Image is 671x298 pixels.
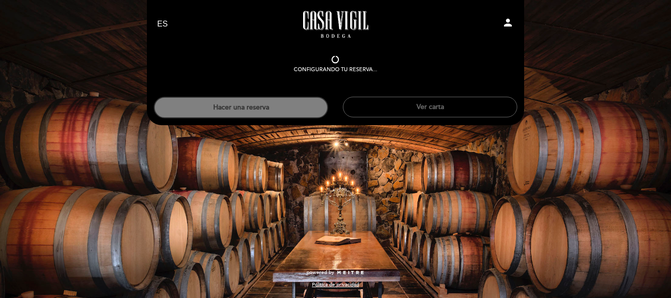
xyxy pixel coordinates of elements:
[502,17,514,32] button: person
[336,271,364,275] img: MEITRE
[343,97,517,117] button: Ver carta
[312,281,359,288] a: Política de privacidad
[307,269,364,276] a: powered by
[307,269,334,276] span: powered by
[294,66,377,74] div: Configurando tu reserva...
[274,11,397,38] a: Casa Vigil - Restaurante
[154,97,328,118] button: Hacer una reserva
[502,17,514,28] i: person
